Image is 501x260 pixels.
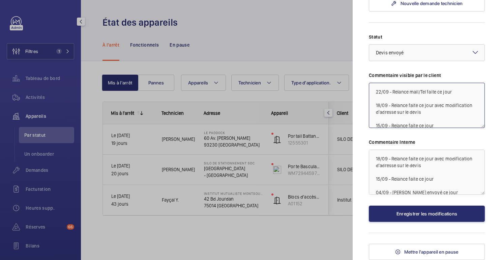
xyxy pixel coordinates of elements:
[404,249,459,255] font: Mettre l'appareil en pause
[401,1,463,6] font: Nouvelle demande technicien
[369,139,415,145] font: Commentaire Interne
[396,211,457,216] font: Enregistrer les modifications
[369,34,382,40] font: Statut
[369,206,485,222] button: Enregistrer les modifications
[369,244,485,260] button: Mettre l'appareil en pause
[369,73,441,78] font: Commentaire visible par le client
[376,50,404,55] font: Devis envoyé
